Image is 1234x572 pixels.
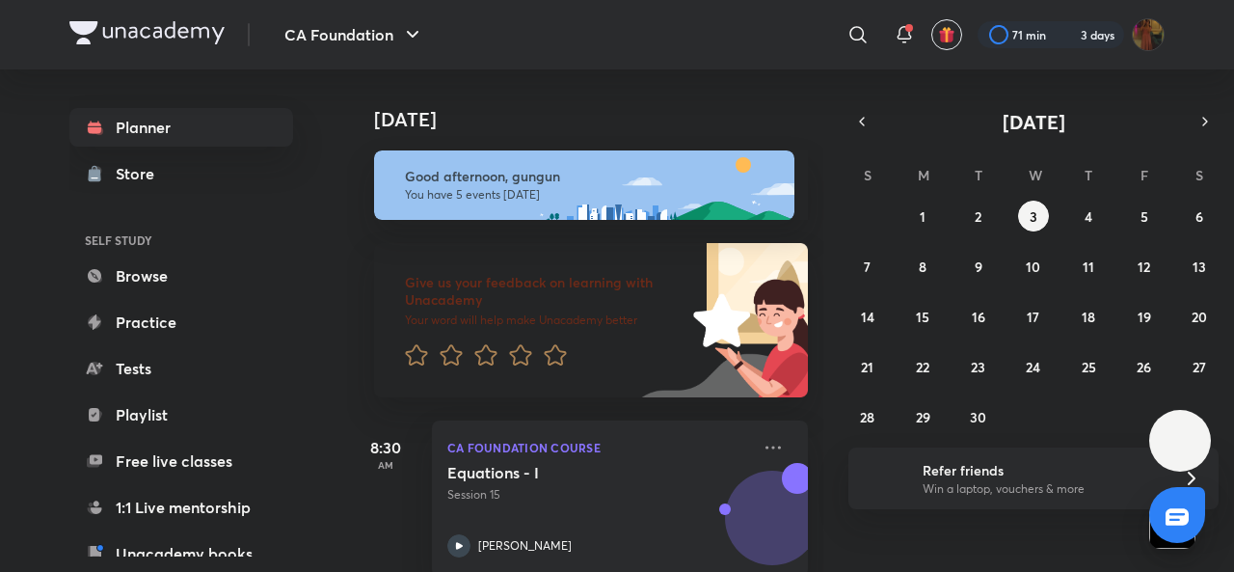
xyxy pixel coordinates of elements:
abbr: September 27, 2025 [1193,358,1206,376]
button: September 6, 2025 [1184,201,1215,232]
button: September 29, 2025 [907,401,938,432]
h6: Give us your feedback on learning with Unacademy [405,274,686,309]
abbr: September 3, 2025 [1030,207,1037,226]
button: September 3, 2025 [1018,201,1049,232]
abbr: Wednesday [1029,166,1042,184]
abbr: Friday [1140,166,1148,184]
abbr: September 13, 2025 [1193,258,1206,276]
button: September 10, 2025 [1018,251,1049,282]
img: avatar [938,26,955,43]
button: September 27, 2025 [1184,351,1215,382]
abbr: Monday [918,166,929,184]
button: September 17, 2025 [1018,301,1049,332]
a: Browse [69,257,293,295]
button: September 30, 2025 [963,401,994,432]
abbr: September 22, 2025 [916,358,929,376]
abbr: September 29, 2025 [916,408,930,426]
button: September 18, 2025 [1073,301,1104,332]
abbr: September 17, 2025 [1027,308,1039,326]
button: September 28, 2025 [852,401,883,432]
button: September 2, 2025 [963,201,994,232]
button: CA Foundation [273,15,436,54]
abbr: September 16, 2025 [972,308,985,326]
abbr: September 30, 2025 [970,408,986,426]
p: Win a laptop, vouchers & more [923,480,1160,498]
button: September 5, 2025 [1129,201,1160,232]
button: September 14, 2025 [852,301,883,332]
p: AM [347,459,424,471]
abbr: September 2, 2025 [975,207,981,226]
img: ttu [1168,429,1192,452]
abbr: September 14, 2025 [861,308,874,326]
abbr: Tuesday [975,166,982,184]
abbr: September 25, 2025 [1082,358,1096,376]
h5: Equations - I [447,463,687,482]
abbr: September 20, 2025 [1192,308,1207,326]
img: gungun Raj [1132,18,1165,51]
button: avatar [931,19,962,50]
a: Planner [69,108,293,147]
button: September 8, 2025 [907,251,938,282]
button: September 20, 2025 [1184,301,1215,332]
p: [PERSON_NAME] [478,537,572,555]
abbr: September 18, 2025 [1082,308,1095,326]
abbr: Sunday [864,166,872,184]
a: Company Logo [69,21,225,49]
abbr: September 8, 2025 [919,258,926,276]
abbr: September 4, 2025 [1085,207,1092,226]
a: 1:1 Live mentorship [69,488,293,527]
abbr: September 1, 2025 [920,207,925,226]
abbr: September 26, 2025 [1137,358,1151,376]
abbr: Thursday [1085,166,1092,184]
h6: SELF STUDY [69,224,293,257]
button: September 4, 2025 [1073,201,1104,232]
h6: Good afternoon, gungun [405,168,777,185]
h6: Refer friends [923,460,1160,480]
abbr: September 7, 2025 [864,258,871,276]
abbr: September 23, 2025 [971,358,985,376]
img: streak [1058,25,1077,44]
h5: 8:30 [347,436,424,459]
p: CA Foundation Course [447,436,750,459]
abbr: September 24, 2025 [1026,358,1040,376]
abbr: September 11, 2025 [1083,258,1094,276]
button: September 12, 2025 [1129,251,1160,282]
button: September 22, 2025 [907,351,938,382]
span: [DATE] [1003,109,1065,135]
abbr: September 10, 2025 [1026,258,1040,276]
abbr: September 15, 2025 [916,308,929,326]
abbr: September 19, 2025 [1138,308,1151,326]
button: September 15, 2025 [907,301,938,332]
img: feedback_image [628,243,808,397]
abbr: September 5, 2025 [1140,207,1148,226]
div: Store [116,162,166,185]
abbr: September 6, 2025 [1195,207,1203,226]
img: referral [864,459,902,498]
a: Free live classes [69,442,293,480]
abbr: September 21, 2025 [861,358,873,376]
abbr: Saturday [1195,166,1203,184]
a: Playlist [69,395,293,434]
button: September 1, 2025 [907,201,938,232]
button: September 26, 2025 [1129,351,1160,382]
button: September 23, 2025 [963,351,994,382]
h4: [DATE] [374,108,827,131]
abbr: September 28, 2025 [860,408,874,426]
p: Your word will help make Unacademy better [405,313,686,328]
button: [DATE] [875,108,1192,135]
button: September 24, 2025 [1018,351,1049,382]
abbr: September 9, 2025 [975,258,982,276]
img: Company Logo [69,21,225,44]
a: Store [69,154,293,193]
button: September 13, 2025 [1184,251,1215,282]
a: Practice [69,303,293,341]
abbr: September 12, 2025 [1138,258,1150,276]
button: September 25, 2025 [1073,351,1104,382]
img: afternoon [374,150,794,220]
button: September 7, 2025 [852,251,883,282]
button: September 21, 2025 [852,351,883,382]
button: September 9, 2025 [963,251,994,282]
a: Tests [69,349,293,388]
p: Session 15 [447,486,750,504]
button: September 16, 2025 [963,301,994,332]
